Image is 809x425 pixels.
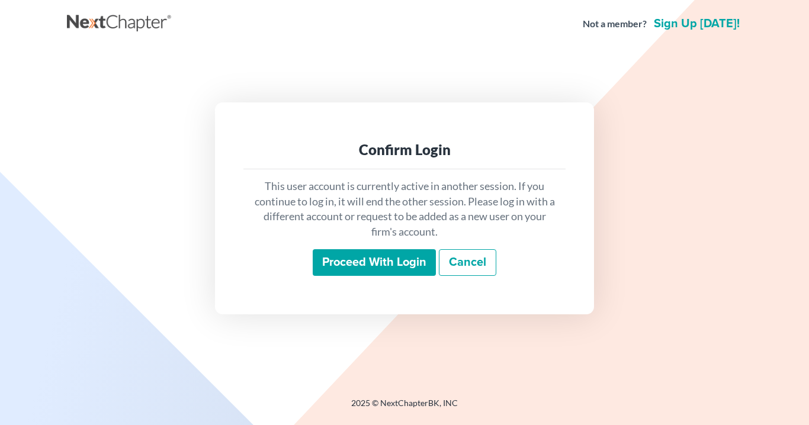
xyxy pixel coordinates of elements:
[583,17,647,31] strong: Not a member?
[313,249,436,276] input: Proceed with login
[253,179,556,240] p: This user account is currently active in another session. If you continue to log in, it will end ...
[67,397,742,418] div: 2025 © NextChapterBK, INC
[253,140,556,159] div: Confirm Login
[651,18,742,30] a: Sign up [DATE]!
[439,249,496,276] a: Cancel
